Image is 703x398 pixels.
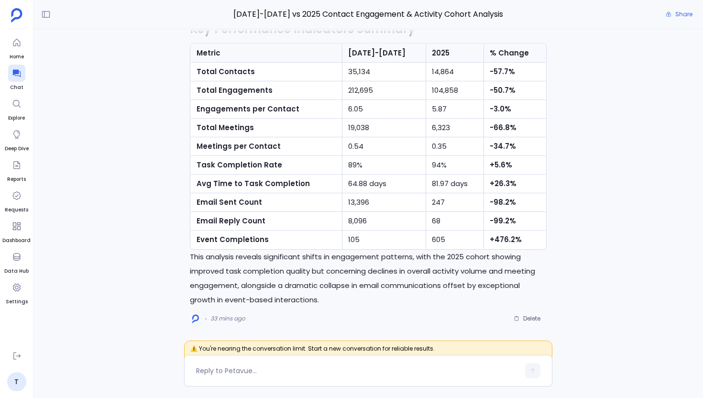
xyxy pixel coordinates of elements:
td: 81.97 days [426,175,484,193]
td: 0.54 [342,137,426,156]
td: 247 [426,193,484,212]
strong: Engagements per Contact [197,104,299,114]
strong: Meetings per Contact [197,141,281,151]
td: 8,096 [342,212,426,231]
button: Delete [507,311,547,326]
td: 6,323 [426,119,484,137]
td: 68 [426,212,484,231]
span: Data Hub [4,267,29,275]
td: 105 [342,231,426,249]
span: Delete [523,315,540,322]
strong: Task Completion Rate [197,160,282,170]
td: 0.35 [426,137,484,156]
strong: +476.2% [490,234,522,244]
strong: -34.7% [490,141,516,151]
td: 6.05 [342,100,426,119]
a: Explore [8,95,25,122]
td: 35,134 [342,63,426,81]
strong: Total Meetings [197,122,254,133]
button: Share [660,8,698,21]
img: logo [192,314,199,323]
td: 5.87 [426,100,484,119]
span: Settings [6,298,28,306]
a: Data Hub [4,248,29,275]
span: Requests [5,206,28,214]
strong: -50.7% [490,85,516,95]
a: Reports [7,156,26,183]
td: 13,396 [342,193,426,212]
strong: -3.0% [490,104,511,114]
td: 89% [342,156,426,175]
strong: [DATE]-[DATE] [348,48,406,58]
strong: +26.3% [490,178,516,188]
strong: 2025 [432,48,450,58]
strong: Email Reply Count [197,216,265,226]
span: ⚠️ You're nearing the conversation limit. Start a new conversation for reliable results. [184,341,552,363]
strong: Event Completions [197,234,269,244]
a: Chat [8,65,25,91]
strong: Email Sent Count [197,197,262,207]
td: 605 [426,231,484,249]
a: Requests [5,187,28,214]
strong: Avg Time to Task Completion [197,178,310,188]
strong: -98.2% [490,197,516,207]
span: Deep Dive [5,145,29,153]
td: 14,864 [426,63,484,81]
a: Deep Dive [5,126,29,153]
img: petavue logo [11,8,22,22]
td: 212,695 [342,81,426,100]
p: This analysis reveals significant shifts in engagement patterns, with the 2025 cohort showing imp... [190,250,547,307]
a: Dashboard [2,218,31,244]
td: 19,038 [342,119,426,137]
span: Reports [7,176,26,183]
td: 104,858 [426,81,484,100]
strong: % Change [490,48,529,58]
strong: +5.6% [490,160,512,170]
strong: -57.7% [490,66,515,77]
strong: -99.2% [490,216,516,226]
span: Chat [8,84,25,91]
td: 64.88 days [342,175,426,193]
a: Settings [6,279,28,306]
strong: Total Contacts [197,66,255,77]
td: 94% [426,156,484,175]
span: Dashboard [2,237,31,244]
strong: Total Engagements [197,85,273,95]
span: Home [8,53,25,61]
strong: Metric [197,48,220,58]
span: 33 mins ago [210,315,245,322]
span: [DATE]-[DATE] vs 2025 Contact Engagement & Activity Cohort Analysis [184,8,552,21]
a: Home [8,34,25,61]
span: Explore [8,114,25,122]
a: T [7,372,26,391]
strong: -66.8% [490,122,516,133]
span: Share [675,11,692,18]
